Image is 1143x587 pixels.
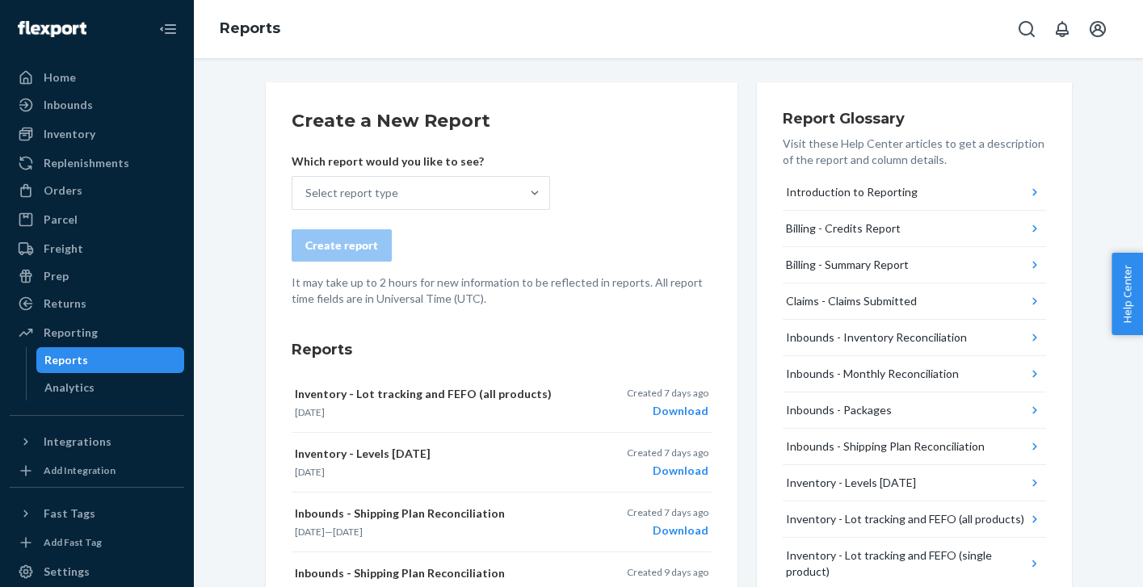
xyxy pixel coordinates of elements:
[627,386,708,400] p: Created 7 days ago
[295,565,568,581] p: Inbounds - Shipping Plan Reconciliation
[1046,13,1078,45] button: Open notifications
[627,403,708,419] div: Download
[18,21,86,37] img: Flexport logo
[783,429,1046,465] button: Inbounds - Shipping Plan Reconciliation
[627,446,708,459] p: Created 7 days ago
[10,207,184,233] a: Parcel
[1111,253,1143,335] button: Help Center
[10,429,184,455] button: Integrations
[783,392,1046,429] button: Inbounds - Packages
[44,352,88,368] div: Reports
[10,559,184,585] a: Settings
[44,155,129,171] div: Replenishments
[783,283,1046,320] button: Claims - Claims Submitted
[10,533,184,552] a: Add Fast Tag
[333,526,363,538] time: [DATE]
[786,547,1027,580] div: Inventory - Lot tracking and FEFO (single product)
[783,501,1046,538] button: Inventory - Lot tracking and FEFO (all products)
[627,522,708,539] div: Download
[10,236,184,262] a: Freight
[786,438,985,455] div: Inbounds - Shipping Plan Reconciliation
[292,153,550,170] p: Which report would you like to see?
[44,434,111,450] div: Integrations
[783,356,1046,392] button: Inbounds - Monthly Reconciliation
[44,97,93,113] div: Inbounds
[10,291,184,317] a: Returns
[783,108,1046,129] h3: Report Glossary
[44,535,102,549] div: Add Fast Tag
[305,237,378,254] div: Create report
[627,463,708,479] div: Download
[786,475,916,491] div: Inventory - Levels [DATE]
[783,211,1046,247] button: Billing - Credits Report
[10,320,184,346] a: Reporting
[10,92,184,118] a: Inbounds
[292,373,712,433] button: Inventory - Lot tracking and FEFO (all products)[DATE]Created 7 days agoDownload
[1038,539,1127,579] iframe: Opens a widget where you can chat to one of our agents
[292,108,712,134] h2: Create a New Report
[783,465,1046,501] button: Inventory - Levels [DATE]
[44,268,69,284] div: Prep
[10,501,184,526] button: Fast Tags
[44,505,95,522] div: Fast Tags
[295,525,568,539] p: —
[44,126,95,142] div: Inventory
[10,150,184,176] a: Replenishments
[295,446,568,462] p: Inventory - Levels [DATE]
[295,386,568,402] p: Inventory - Lot tracking and FEFO (all products)
[783,174,1046,211] button: Introduction to Reporting
[627,565,708,579] p: Created 9 days ago
[1011,13,1043,45] button: Open Search Box
[10,65,184,90] a: Home
[295,466,325,478] time: [DATE]
[44,212,78,228] div: Parcel
[44,241,83,257] div: Freight
[627,505,708,519] p: Created 7 days ago
[36,347,185,373] a: Reports
[786,184,918,200] div: Introduction to Reporting
[10,461,184,480] a: Add Integration
[152,13,184,45] button: Close Navigation
[786,293,917,309] div: Claims - Claims Submitted
[44,379,95,396] div: Analytics
[44,182,82,199] div: Orders
[44,296,86,312] div: Returns
[292,493,712,552] button: Inbounds - Shipping Plan Reconciliation[DATE]—[DATE]Created 7 days agoDownload
[783,247,1046,283] button: Billing - Summary Report
[44,325,98,341] div: Reporting
[786,402,892,418] div: Inbounds - Packages
[44,564,90,580] div: Settings
[207,6,293,52] ol: breadcrumbs
[44,463,116,477] div: Add Integration
[786,366,959,382] div: Inbounds - Monthly Reconciliation
[292,339,712,360] h3: Reports
[10,263,184,289] a: Prep
[786,220,901,237] div: Billing - Credits Report
[1082,13,1114,45] button: Open account menu
[295,406,325,418] time: [DATE]
[10,178,184,203] a: Orders
[786,511,1024,527] div: Inventory - Lot tracking and FEFO (all products)
[786,329,967,346] div: Inbounds - Inventory Reconciliation
[220,19,280,37] a: Reports
[292,229,392,262] button: Create report
[305,185,398,201] div: Select report type
[10,121,184,147] a: Inventory
[36,375,185,400] a: Analytics
[783,320,1046,356] button: Inbounds - Inventory Reconciliation
[786,257,909,273] div: Billing - Summary Report
[295,526,325,538] time: [DATE]
[295,505,568,522] p: Inbounds - Shipping Plan Reconciliation
[292,433,712,493] button: Inventory - Levels [DATE][DATE]Created 7 days agoDownload
[292,275,712,307] p: It may take up to 2 hours for new information to be reflected in reports. All report time fields ...
[783,136,1046,168] p: Visit these Help Center articles to get a description of the report and column details.
[44,69,76,86] div: Home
